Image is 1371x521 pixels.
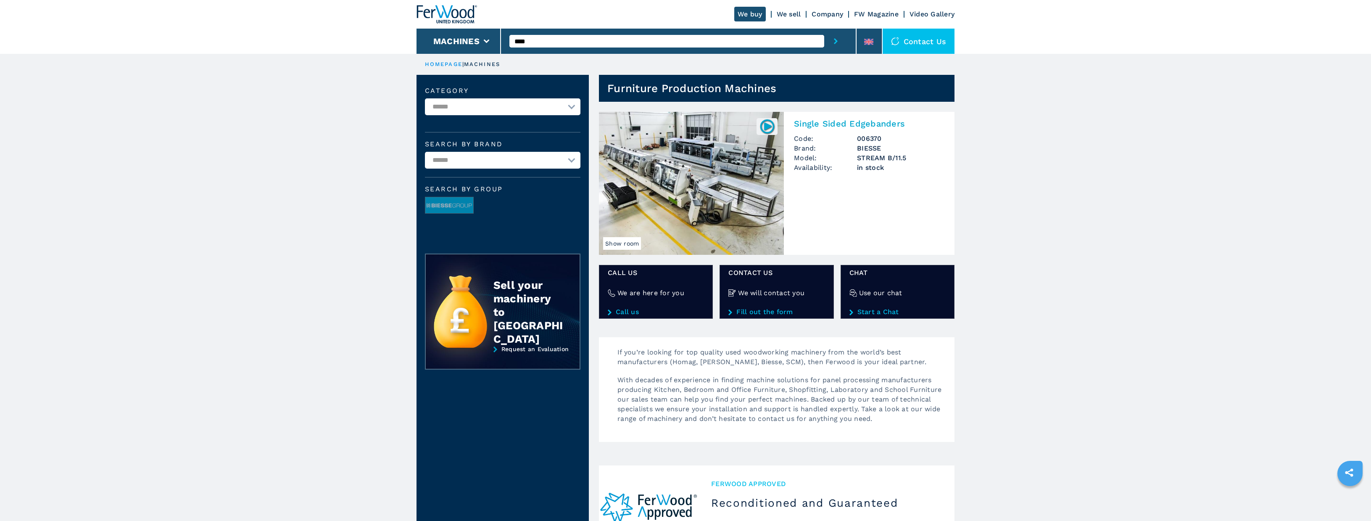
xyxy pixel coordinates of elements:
h3: 006370 [857,134,944,143]
label: Search by brand [425,141,580,148]
label: Category [425,87,580,94]
img: image [425,197,473,214]
a: Fill out the form [728,308,825,316]
div: Sell your machinery to [GEOGRAPHIC_DATA] [493,278,563,346]
img: Contact us [891,37,899,45]
span: in stock [857,163,944,172]
p: With decades of experience in finding machine solutions for panel processing manufacturers produc... [609,375,954,432]
span: CONTACT US [728,268,825,278]
a: Video Gallery [910,10,954,18]
img: 006370 [759,118,775,135]
h4: Use our chat [859,288,902,298]
h3: Reconditioned and Guaranteed [711,496,941,510]
h3: STREAM B/11.5 [857,153,944,163]
div: Contact us [883,29,955,54]
a: sharethis [1339,462,1360,483]
span: | [462,61,464,67]
a: Call us [608,308,704,316]
a: We buy [734,7,766,21]
span: Ferwood Approved [711,479,941,489]
a: Company [812,10,843,18]
span: Search by group [425,186,580,193]
a: We sell [777,10,801,18]
h2: Single Sided Edgebanders [794,119,944,129]
h4: We are here for you [617,288,684,298]
h1: Furniture Production Machines [607,82,776,95]
a: Single Sided Edgebanders BIESSE STREAM B/11.5Show room006370Single Sided EdgebandersCode:006370Br... [599,112,954,255]
img: Single Sided Edgebanders BIESSE STREAM B/11.5 [599,112,784,255]
img: Use our chat [849,289,857,297]
span: Call us [608,268,704,278]
a: HOMEPAGE [425,61,462,67]
span: Brand: [794,143,857,153]
button: submit-button [824,29,847,54]
img: We are here for you [608,289,615,297]
img: We will contact you [728,289,736,297]
p: If you’re looking for top quality used woodworking machinery from the world’s best manufacturers ... [609,347,954,375]
button: Machines [433,36,480,46]
img: Ferwood [417,5,477,24]
h3: BIESSE [857,143,944,153]
a: Start a Chat [849,308,946,316]
span: Model: [794,153,857,163]
a: Request an Evaluation [425,346,580,376]
span: Show room [603,237,641,250]
span: Code: [794,134,857,143]
span: CHAT [849,268,946,278]
h4: We will contact you [738,288,804,298]
span: Availability: [794,163,857,172]
p: machines [464,61,500,68]
a: FW Magazine [854,10,899,18]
